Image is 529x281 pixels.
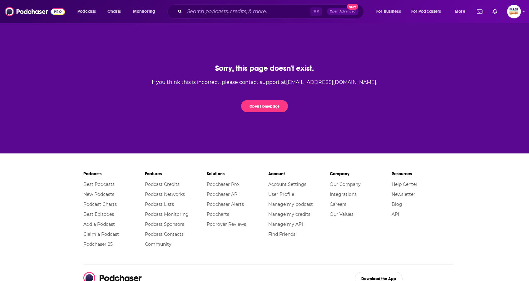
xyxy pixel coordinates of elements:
button: open menu [450,7,473,17]
a: Our Values [330,211,353,217]
li: Company [330,168,391,179]
a: Charts [103,7,125,17]
a: Podcast Contacts [145,231,184,237]
span: More [455,7,465,16]
a: Podcast Credits [145,182,180,187]
span: Podcasts [77,7,96,16]
span: Open Advanced [330,10,356,13]
button: open menu [407,7,450,17]
span: Logged in as blackpodcastingawards [507,5,521,18]
a: Blog [392,201,402,207]
span: For Podcasters [411,7,441,16]
a: Podcast Monitoring [145,211,189,217]
button: Show profile menu [507,5,521,18]
a: Our Company [330,182,361,187]
a: Podchaser Alerts [207,201,244,207]
button: open menu [372,7,409,17]
li: Account [268,168,330,179]
button: Open Homepage [241,100,288,112]
a: Help Center [392,182,418,187]
a: Claim a Podcast [83,231,119,237]
span: New [347,4,358,10]
a: Manage my API [268,221,303,227]
span: For Business [376,7,401,16]
button: Open AdvancedNew [327,8,358,15]
a: Show notifications dropdown [490,6,500,17]
span: Monitoring [133,7,155,16]
a: Integrations [330,191,357,197]
a: Podcharts [207,211,229,217]
span: Charts [107,7,121,16]
a: Podchaser 25 [83,241,113,247]
div: Sorry, this page doesn't exist. [152,64,377,73]
button: open menu [129,7,163,17]
a: Best Episodes [83,211,114,217]
a: Community [145,241,171,247]
div: If you think this is incorrect, please contact support at [EMAIL_ADDRESS][DOMAIN_NAME] . [152,79,377,85]
input: Search podcasts, credits, & more... [185,7,310,17]
a: Manage my credits [268,211,310,217]
img: User Profile [507,5,521,18]
li: Resources [392,168,453,179]
div: Search podcasts, credits, & more... [173,4,370,19]
a: Manage my podcast [268,201,313,207]
a: API [392,211,399,217]
a: Podcast Lists [145,201,174,207]
li: Solutions [207,168,268,179]
li: Podcasts [83,168,145,179]
a: User Profile [268,191,294,197]
li: Features [145,168,206,179]
a: New Podcasts [83,191,114,197]
img: Podchaser - Follow, Share and Rate Podcasts [5,6,65,17]
a: Podchaser API [207,191,239,197]
a: Podcast Sponsors [145,221,184,227]
a: Podchaser Pro [207,182,239,187]
a: Account Settings [268,182,306,187]
button: open menu [73,7,104,17]
a: Best Podcasts [83,182,115,187]
a: Add a Podcast [83,221,115,227]
a: Podrover Reviews [207,221,246,227]
span: ⌘ K [310,7,322,16]
a: Find Friends [268,231,295,237]
a: Newsletter [392,191,415,197]
a: Careers [330,201,346,207]
a: Podcast Charts [83,201,117,207]
a: Show notifications dropdown [474,6,485,17]
a: Podcast Networks [145,191,185,197]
